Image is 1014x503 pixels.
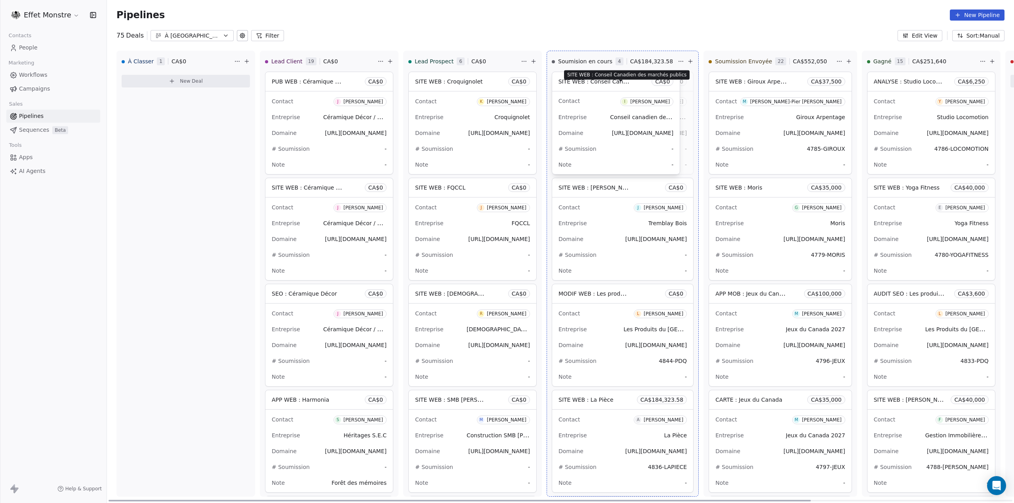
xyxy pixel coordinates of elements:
a: Apps [6,151,100,164]
span: - [987,161,989,169]
button: Filter [251,30,284,41]
div: SITE WEB : FQCCLCA$0ContactJ[PERSON_NAME]EntrepriseFQCCLDomaine[URL][DOMAIN_NAME]# Soumission-Note- [408,178,537,281]
span: # Soumission [558,358,597,364]
div: J [638,205,639,211]
span: Domaine [874,236,899,242]
span: Héritages S.E.C [343,432,387,438]
div: SITE WEB : [PERSON_NAME][GEOGRAPHIC_DATA]CA$0ContactJ[PERSON_NAME]EntrepriseTremblay BoisDomaine[... [552,178,694,281]
span: La Pièce [664,432,687,438]
div: F [939,417,941,423]
span: CA$ 0 [368,184,383,192]
span: FQCCL [512,220,530,226]
span: Entreprise [272,432,300,438]
div: [PERSON_NAME] [644,311,683,317]
span: Domaine [715,236,740,242]
span: Contact [415,98,436,104]
div: SITE WEB : [PERSON_NAME]CA$40,000ContactF[PERSON_NAME]EntrepriseGestion Immobilière [PERSON_NAME]... [867,390,995,493]
span: CA$ 0 [172,57,186,65]
span: CA$ 0 [669,290,683,298]
span: [URL][DOMAIN_NAME] [325,130,387,136]
span: [URL][DOMAIN_NAME] [468,342,530,348]
span: CA$ 35,000 [811,184,841,192]
span: # Soumission [715,146,753,152]
div: Lead Client19CA$0 [265,51,376,72]
div: E [938,205,941,211]
span: CA$ 0 [471,57,486,65]
span: Contact [415,416,436,423]
span: 4779-MORIS [811,252,845,258]
div: [PERSON_NAME] [644,417,683,423]
span: Note [558,268,572,274]
span: [URL][DOMAIN_NAME] [927,236,989,242]
span: SITE WEB : La Pièce [558,397,614,403]
span: [URL][DOMAIN_NAME] [783,130,845,136]
span: Lead Prospect [415,57,454,65]
span: - [843,267,845,275]
span: CA$ 35,000 [811,396,841,404]
div: SEO : Céramique DécorCA$0ContactJ[PERSON_NAME]EntrepriseCéramique Décor / Ramacieri Soligo / Rubi... [265,284,393,387]
span: Céramique Décor / Ramacieri Soligo / Rubi [323,113,441,121]
span: # Soumission [415,146,453,152]
span: CA$ 40,000 [954,396,985,404]
span: 1 [157,57,165,65]
span: Note [415,161,428,168]
div: K [480,99,483,105]
span: Entreprise [874,326,902,332]
span: SITE WEB : SMB [PERSON_NAME] [415,396,507,403]
div: R [480,311,482,317]
span: Entreprise [415,114,444,120]
span: À Classer [128,57,154,65]
span: Entreprise [415,326,444,332]
span: Note [272,374,285,380]
span: # Soumission [874,252,912,258]
span: - [528,373,530,381]
span: Les Produits du [GEOGRAPHIC_DATA] [623,325,726,333]
span: Céramique Décor / Ramacieri Soligo / Rubi [323,325,441,333]
div: SITE WEB : Yoga FitnessCA$40,000ContactE[PERSON_NAME]EntrepriseYoga FitnessDomaine[URL][DOMAIN_NA... [867,178,995,281]
span: - [987,267,989,275]
div: PUB WEB : Céramique DécorCA$0ContactJ[PERSON_NAME]EntrepriseCéramique Décor / Ramacieri Soligo / ... [265,72,393,175]
span: - [843,373,845,381]
span: Studio Locomotion [937,114,988,120]
span: Note [715,161,728,168]
span: Sequences [19,126,49,134]
span: SITE WEB : Giroux Arpentage [715,78,796,85]
span: SITE WEB : [PERSON_NAME] [874,396,952,403]
div: SITE WEB : Céramique DécorCA$0ContactJ[PERSON_NAME]EntrepriseCéramique Décor / Ramacieri Soligo /... [265,178,393,281]
div: M [795,417,798,423]
span: Note [558,374,572,380]
span: # Soumission [272,146,310,152]
span: Contact [874,416,895,423]
span: Domaine [558,342,583,348]
div: Y [939,99,941,105]
div: SITE WEB : CroquignoletCA$0ContactK[PERSON_NAME]EntrepriseCroquignoletDomaine[URL][DOMAIN_NAME]# ... [408,72,537,175]
span: Contact [715,310,737,317]
span: CA$ 0 [669,184,683,192]
span: Pipelines [19,112,44,120]
span: Lead Client [271,57,303,65]
span: [URL][DOMAIN_NAME] [325,236,387,242]
span: - [987,373,989,381]
span: APP WEB : Harmonia [272,397,329,403]
a: Campaigns [6,82,100,95]
span: Note [715,268,728,274]
span: - [685,251,687,259]
div: J [337,205,338,211]
div: SITE WEB : [DEMOGRAPHIC_DATA] [PERSON_NAME]CA$0ContactR[PERSON_NAME]Entreprise[DEMOGRAPHIC_DATA] ... [408,284,537,387]
div: [PERSON_NAME] [945,311,985,317]
div: [PERSON_NAME] [945,99,985,104]
span: Soumision en cours [558,57,612,65]
div: MODIF WEB : Les produits du [GEOGRAPHIC_DATA]CA$0ContactL[PERSON_NAME]EntrepriseLes Produits du [... [552,284,694,387]
span: Domaine [874,130,899,136]
span: - [385,373,387,381]
span: Soumission Envoyée [715,57,772,65]
span: Construction SMB [PERSON_NAME] inc. [467,431,575,439]
span: [URL][DOMAIN_NAME] [325,342,387,348]
span: Entreprise [874,114,902,120]
span: Workflows [19,71,48,79]
a: AI Agents [6,165,100,178]
span: Effet Monstre [24,10,71,20]
span: MODIF WEB : Les produits du [GEOGRAPHIC_DATA] [558,290,700,297]
span: - [528,251,530,259]
span: Note [415,268,428,274]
